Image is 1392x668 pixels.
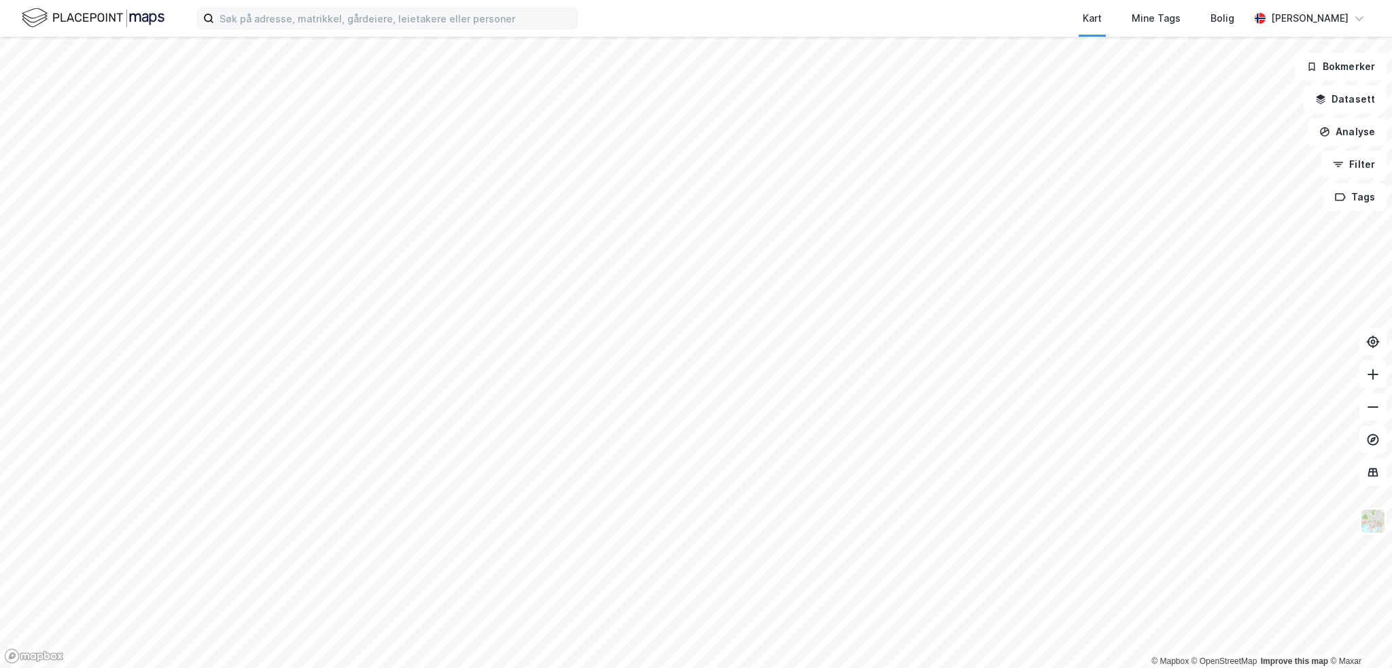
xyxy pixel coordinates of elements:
[1261,656,1328,666] a: Improve this map
[1191,656,1257,666] a: OpenStreetMap
[4,648,64,664] a: Mapbox homepage
[1321,151,1387,178] button: Filter
[1083,10,1102,27] div: Kart
[1132,10,1181,27] div: Mine Tags
[1151,656,1189,666] a: Mapbox
[214,8,577,29] input: Søk på adresse, matrikkel, gårdeiere, leietakere eller personer
[1271,10,1348,27] div: [PERSON_NAME]
[1211,10,1234,27] div: Bolig
[1323,183,1387,211] button: Tags
[1324,603,1392,668] iframe: Chat Widget
[1324,603,1392,668] div: Kontrollprogram for chat
[1304,86,1387,113] button: Datasett
[1360,508,1386,534] img: Z
[1295,53,1387,80] button: Bokmerker
[22,6,164,30] img: logo.f888ab2527a4732fd821a326f86c7f29.svg
[1308,118,1387,145] button: Analyse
